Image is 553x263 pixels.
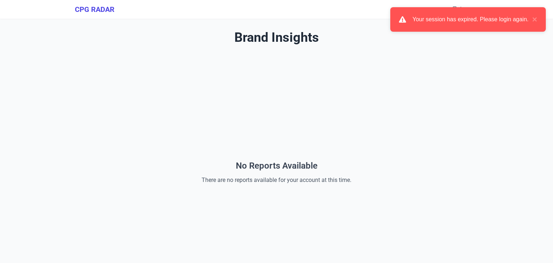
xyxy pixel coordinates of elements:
div: Your session has expired. Please login again. [413,15,529,24]
p: There are no reports available for your account at this time. [156,176,397,184]
button: Logout [451,5,478,14]
h1: Brand Insights [75,30,478,45]
h2: No Reports Available [156,160,397,171]
a: CPG RADAR [75,4,114,14]
button: close [529,15,537,24]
